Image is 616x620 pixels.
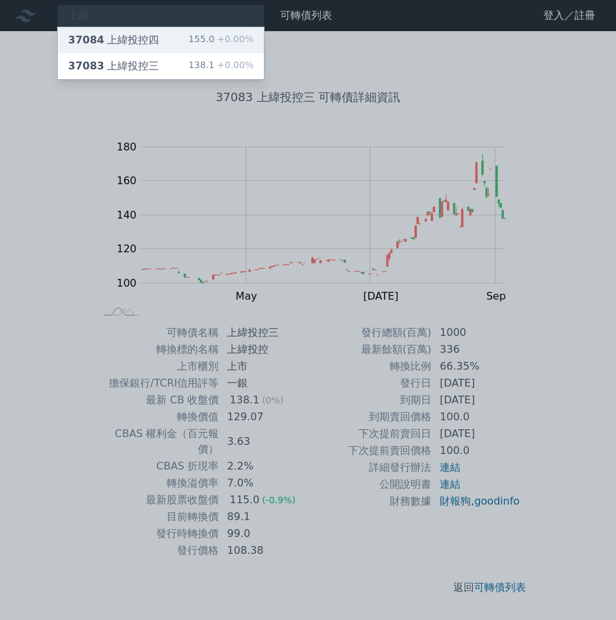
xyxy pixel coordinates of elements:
span: +0.00% [215,60,254,70]
div: 上緯投控三 [68,58,159,74]
a: 37084上緯投控四 155.0+0.00% [58,27,264,53]
div: 155.0 [189,32,254,48]
div: 上緯投控四 [68,32,159,48]
a: 37083上緯投控三 138.1+0.00% [58,53,264,79]
span: 37083 [68,60,104,72]
span: 37084 [68,34,104,46]
span: +0.00% [215,34,254,44]
div: 138.1 [189,58,254,74]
